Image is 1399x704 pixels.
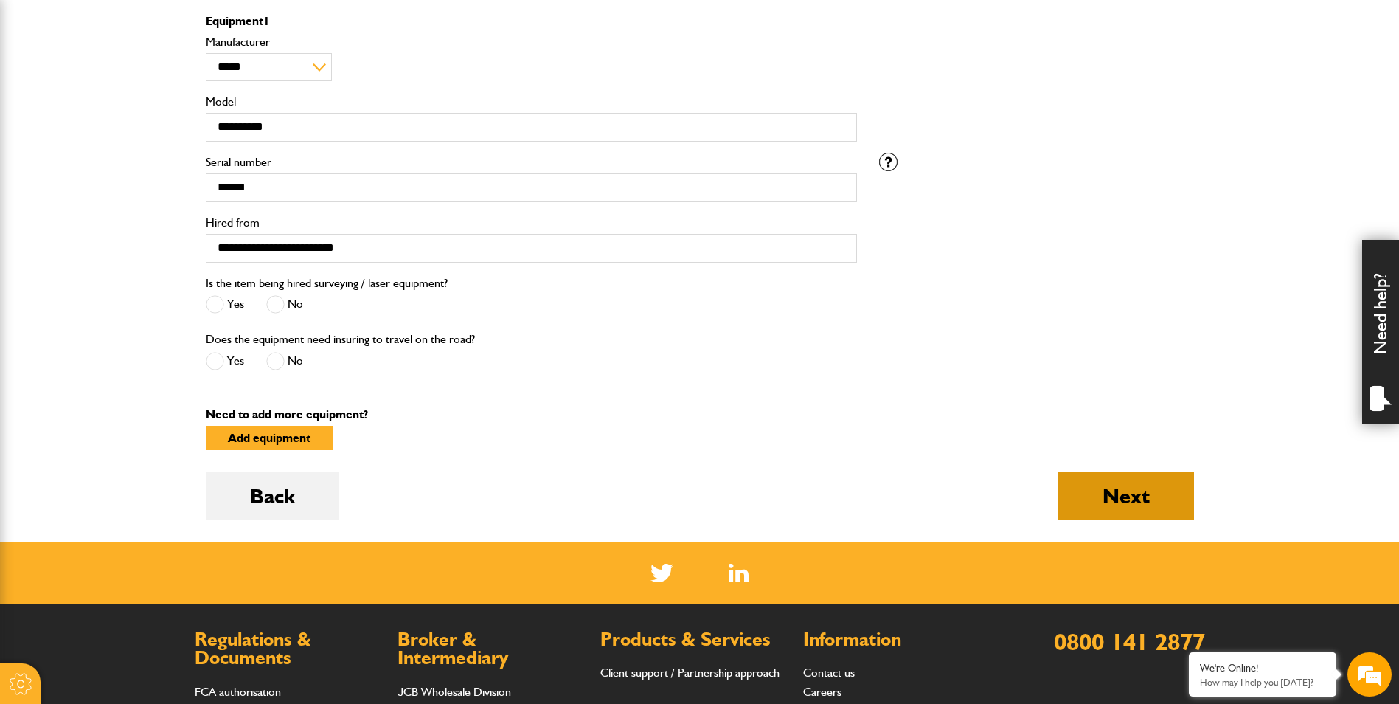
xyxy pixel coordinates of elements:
img: d_20077148190_company_1631870298795_20077148190 [25,82,62,103]
div: Chat with us now [77,83,248,102]
label: Yes [206,352,244,370]
a: LinkedIn [729,564,749,582]
label: Serial number [206,156,857,168]
div: We're Online! [1200,662,1325,674]
img: Twitter [650,564,673,582]
span: 1 [263,14,270,28]
p: Equipment [206,15,857,27]
div: Minimize live chat window [242,7,277,43]
label: Does the equipment need insuring to travel on the road? [206,334,475,345]
h2: Information [803,630,991,649]
h2: Regulations & Documents [195,630,383,668]
label: Is the item being hired surveying / laser equipment? [206,277,448,289]
label: Model [206,96,857,108]
label: No [266,352,303,370]
label: Manufacturer [206,36,857,48]
a: Client support / Partnership approach [600,666,780,680]
p: Need to add more equipment? [206,409,1194,421]
a: FCA authorisation [195,685,281,699]
input: Enter your phone number [19,224,269,256]
p: How may I help you today? [1200,677,1325,688]
a: Careers [803,685,841,699]
a: Contact us [803,666,855,680]
button: Back [206,472,339,520]
button: Add equipment [206,426,333,450]
textarea: Type your message and hit 'Enter' [19,267,269,442]
h2: Products & Services [600,630,788,649]
button: Next [1058,472,1194,520]
em: Start Chat [201,455,268,474]
a: JCB Wholesale Division [398,685,511,699]
input: Enter your last name [19,137,269,169]
div: Need help? [1362,240,1399,424]
input: Enter your email address [19,180,269,213]
img: Linked In [729,564,749,582]
label: No [266,295,303,314]
h2: Broker & Intermediary [398,630,586,668]
a: 0800 141 2877 [1054,627,1205,656]
label: Hired from [206,217,857,229]
label: Yes [206,295,244,314]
